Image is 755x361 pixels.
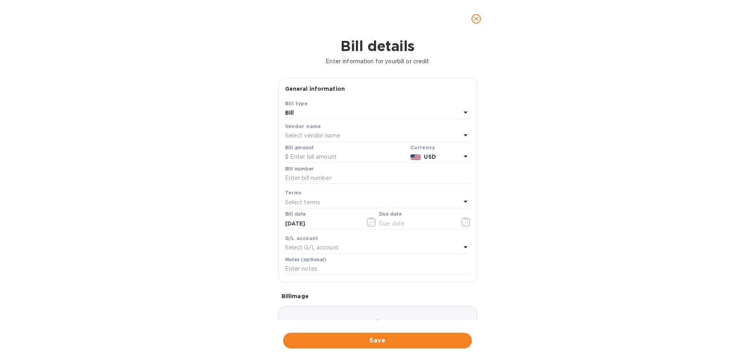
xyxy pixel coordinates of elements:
[285,123,321,129] b: Vendor name
[285,257,326,262] label: Notes (optional)
[289,336,466,345] span: Save
[285,218,359,229] input: Select date
[285,235,319,241] b: G/L account
[379,218,453,229] input: Due date
[285,263,470,275] input: Enter notes
[285,86,345,92] b: General information
[285,110,294,116] b: Bill
[411,145,435,150] b: Currency
[285,212,306,217] label: Bill date
[379,212,401,217] label: Due date
[6,57,749,66] p: Enter information for your bill or credit
[282,292,474,300] p: Bill image
[283,333,472,348] button: Save
[424,154,436,160] b: USD
[285,151,407,163] input: $ Enter bill amount
[285,190,302,196] b: Terms
[6,38,749,54] h1: Bill details
[285,172,470,184] input: Enter bill number
[285,198,320,207] p: Select terms
[285,167,313,171] label: Bill number
[285,145,313,150] label: Bill amount
[411,154,421,160] img: USD
[467,9,486,28] button: close
[285,244,339,252] p: Select G/L account
[285,132,340,140] p: Select vendor name
[285,101,308,106] b: Bill type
